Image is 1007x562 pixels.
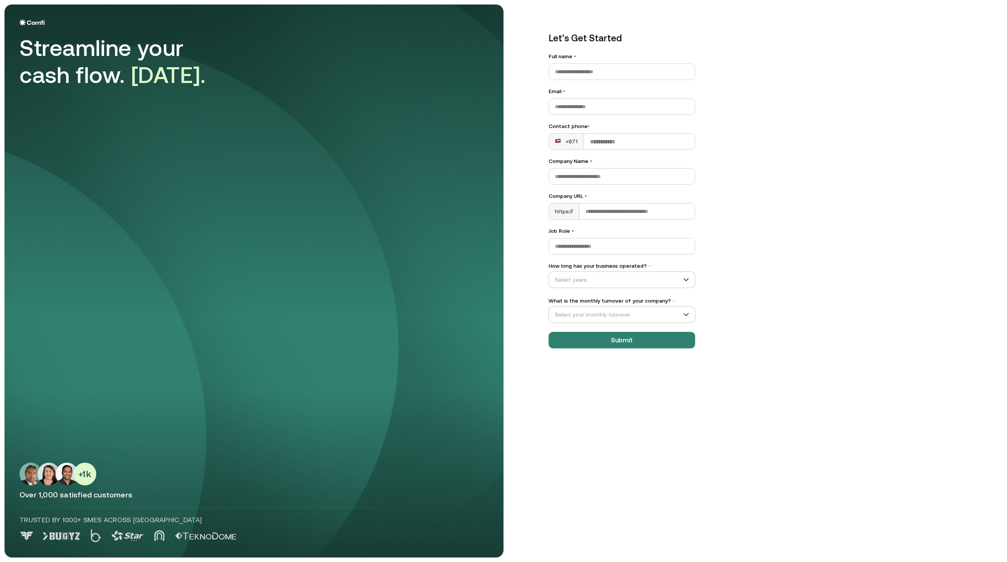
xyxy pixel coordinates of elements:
label: Company URL [549,192,695,200]
div: Contact phone [549,122,695,130]
span: • [563,88,565,94]
img: Logo 3 [112,531,144,541]
label: Email [549,87,695,95]
label: Company Name [549,157,695,165]
span: • [585,193,587,199]
label: Job Role [549,227,695,235]
p: Let’s Get Started [549,32,695,45]
span: • [590,158,592,164]
span: [DATE]. [131,62,206,88]
button: Submit [549,332,695,348]
label: Full name [549,53,695,60]
span: • [574,53,576,59]
img: Logo 4 [154,530,165,541]
span: • [672,298,675,304]
img: Logo 0 [20,532,34,540]
img: Logo 1 [42,532,80,540]
div: +971 [555,138,578,145]
img: Logo 5 [175,532,236,540]
p: Trusted by 1000+ SMEs across [GEOGRAPHIC_DATA] [20,515,376,525]
p: Over 1,000 satisfied customers [20,490,488,500]
label: How long has your business operated? [549,262,695,270]
span: • [572,228,574,234]
label: What is the monthly turnover of your company? [549,297,695,305]
span: • [588,123,590,129]
img: Logo [20,20,45,26]
span: • [648,264,651,269]
img: Logo 2 [91,529,101,542]
div: https:// [549,203,579,219]
div: Streamline your cash flow. [20,35,230,89]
